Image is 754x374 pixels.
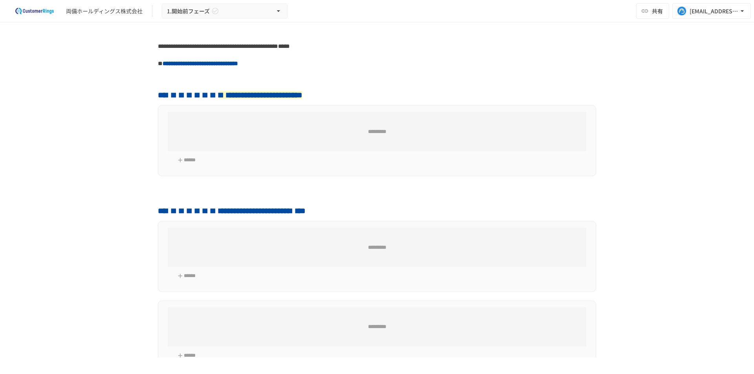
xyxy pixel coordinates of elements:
div: 両備ホールディングス株式会社 [66,7,143,15]
img: 2eEvPB0nRDFhy0583kMjGN2Zv6C2P7ZKCFl8C3CzR0M [9,5,60,17]
button: [EMAIL_ADDRESS][DOMAIN_NAME] [672,3,751,19]
div: [EMAIL_ADDRESS][DOMAIN_NAME] [690,6,738,16]
span: 1.開始前フェーズ [167,6,210,16]
span: 共有 [652,7,663,15]
button: 共有 [636,3,669,19]
button: 1.開始前フェーズ [162,4,287,19]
